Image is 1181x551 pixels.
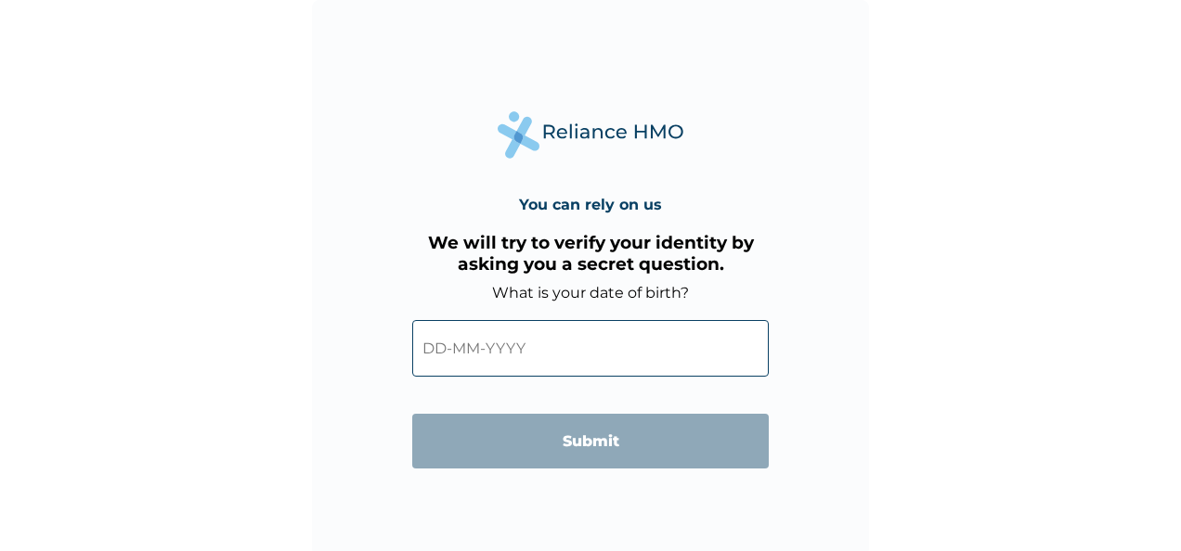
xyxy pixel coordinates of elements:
input: Submit [412,414,769,468]
img: Reliance Health's Logo [498,111,683,159]
h4: You can rely on us [519,196,662,213]
h3: We will try to verify your identity by asking you a secret question. [412,232,769,275]
label: What is your date of birth? [492,284,689,301]
input: DD-MM-YYYY [412,320,769,377]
